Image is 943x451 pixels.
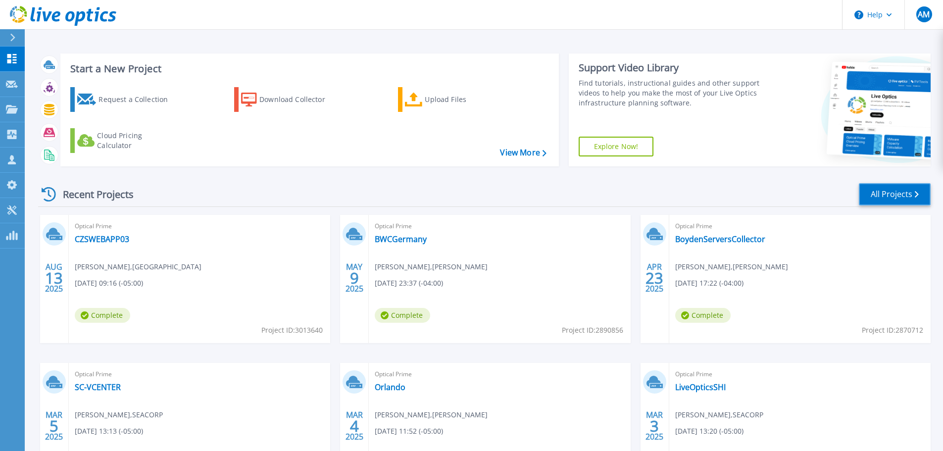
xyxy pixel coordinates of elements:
[918,10,930,18] span: AM
[645,274,663,282] span: 23
[75,234,129,244] a: CZSWEBAPP03
[45,274,63,282] span: 13
[500,148,546,157] a: View More
[70,128,181,153] a: Cloud Pricing Calculator
[50,422,58,430] span: 5
[345,408,364,444] div: MAR 2025
[675,382,726,392] a: LiveOpticsSHI
[259,90,339,109] div: Download Collector
[75,221,324,232] span: Optical Prime
[675,426,744,437] span: [DATE] 13:20 (-05:00)
[375,234,427,244] a: BWCGermany
[350,422,359,430] span: 4
[859,183,931,205] a: All Projects
[350,274,359,282] span: 9
[45,408,63,444] div: MAR 2025
[675,369,925,380] span: Optical Prime
[398,87,508,112] a: Upload Files
[645,260,664,296] div: APR 2025
[375,278,443,289] span: [DATE] 23:37 (-04:00)
[38,182,147,206] div: Recent Projects
[675,278,744,289] span: [DATE] 17:22 (-04:00)
[375,426,443,437] span: [DATE] 11:52 (-05:00)
[375,308,430,323] span: Complete
[579,78,763,108] div: Find tutorials, instructional guides and other support videos to help you make the most of your L...
[375,369,624,380] span: Optical Prime
[375,382,405,392] a: Orlando
[70,63,546,74] h3: Start a New Project
[75,382,121,392] a: SC-VCENTER
[675,234,765,244] a: BoydenServersCollector
[675,409,763,420] span: [PERSON_NAME] , SEACORP
[234,87,345,112] a: Download Collector
[261,325,323,336] span: Project ID: 3013640
[675,221,925,232] span: Optical Prime
[75,369,324,380] span: Optical Prime
[862,325,923,336] span: Project ID: 2870712
[75,308,130,323] span: Complete
[375,409,488,420] span: [PERSON_NAME] , [PERSON_NAME]
[425,90,504,109] div: Upload Files
[562,325,623,336] span: Project ID: 2890856
[75,426,143,437] span: [DATE] 13:13 (-05:00)
[97,131,176,150] div: Cloud Pricing Calculator
[375,261,488,272] span: [PERSON_NAME] , [PERSON_NAME]
[675,261,788,272] span: [PERSON_NAME] , [PERSON_NAME]
[99,90,178,109] div: Request a Collection
[45,260,63,296] div: AUG 2025
[579,61,763,74] div: Support Video Library
[375,221,624,232] span: Optical Prime
[579,137,654,156] a: Explore Now!
[70,87,181,112] a: Request a Collection
[645,408,664,444] div: MAR 2025
[650,422,659,430] span: 3
[75,261,201,272] span: [PERSON_NAME] , [GEOGRAPHIC_DATA]
[75,409,163,420] span: [PERSON_NAME] , SEACORP
[75,278,143,289] span: [DATE] 09:16 (-05:00)
[675,308,731,323] span: Complete
[345,260,364,296] div: MAY 2025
